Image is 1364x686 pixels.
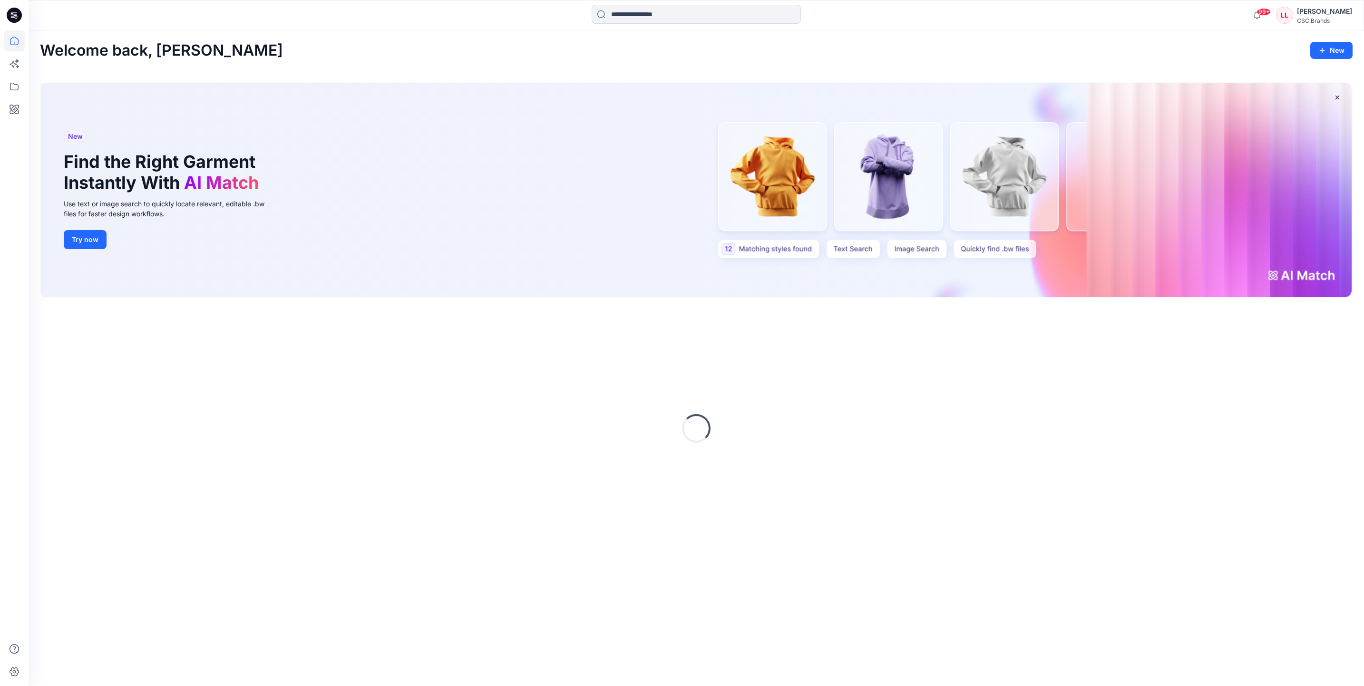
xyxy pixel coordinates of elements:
[184,172,259,193] span: AI Match
[1276,7,1293,24] div: LL
[1257,8,1271,16] span: 99+
[1297,6,1352,17] div: [PERSON_NAME]
[64,230,107,249] button: Try now
[1297,17,1352,24] div: CSC Brands
[68,131,83,142] span: New
[64,199,278,219] div: Use text or image search to quickly locate relevant, editable .bw files for faster design workflows.
[1310,42,1353,59] button: New
[64,152,263,193] h1: Find the Right Garment Instantly With
[40,42,283,59] h2: Welcome back, [PERSON_NAME]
